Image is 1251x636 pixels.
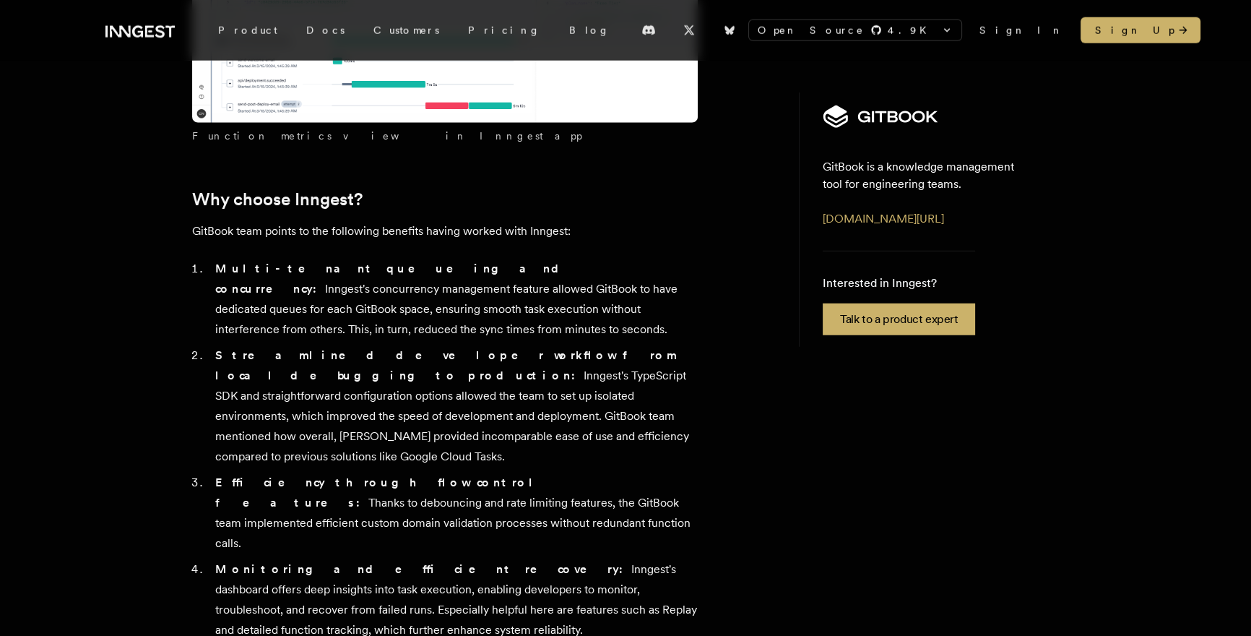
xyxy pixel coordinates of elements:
[292,17,359,43] a: Docs
[979,23,1063,38] a: Sign In
[211,345,698,467] li: Inngest's TypeScript SDK and straightforward configuration options allowed the team to set up iso...
[215,348,677,382] strong: Streamlined developer workflow from local debugging to production:
[555,17,624,43] a: Blog
[673,19,705,42] a: X
[359,17,454,43] a: Customers
[888,23,935,38] span: 4.9 K
[192,221,698,241] p: GitBook team points to the following benefits having worked with Inngest:
[823,158,1036,193] p: GitBook is a knowledge management tool for engineering teams.
[823,212,944,225] a: [DOMAIN_NAME][URL]
[204,17,292,43] div: Product
[215,262,571,296] strong: Multi-tenant queueing and concurrency:
[192,189,363,210] a: Why choose Inngest?
[215,476,541,510] strong: Efficiency through flow control features:
[211,259,698,340] li: Inngest's concurrency management feature allowed GitBook to have dedicated queues for each GitBoo...
[823,275,975,292] p: Interested in Inngest?
[211,473,698,554] li: Thanks to debouncing and rate limiting features, the GitBook team implemented efficient custom do...
[1081,17,1200,43] a: Sign Up
[633,19,665,42] a: Discord
[454,17,555,43] a: Pricing
[823,104,938,129] img: GitBook's logo
[714,19,745,42] a: Bluesky
[215,562,631,576] strong: Monitoring and efficient recovery:
[192,129,698,143] figcaption: Function metrics view in Inngest app
[823,304,975,335] a: Talk to a product expert
[758,23,865,38] span: Open Source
